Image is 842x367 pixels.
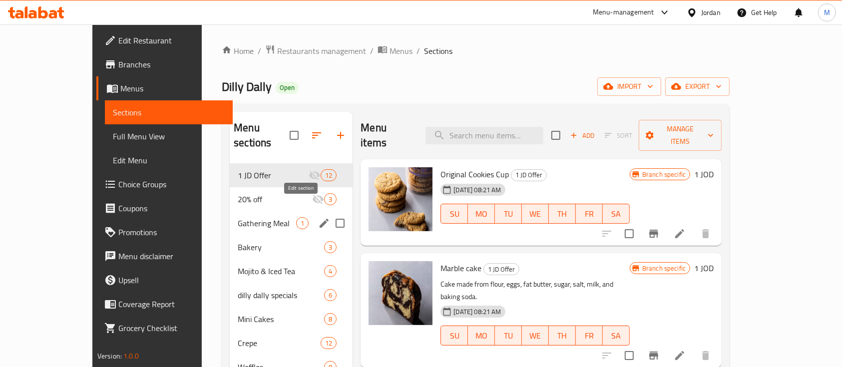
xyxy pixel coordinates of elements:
span: Menus [390,45,413,57]
div: dilly dally specials6 [230,283,353,307]
h6: 1 JOD [694,261,714,275]
span: SA [607,329,626,343]
span: Sections [424,45,452,57]
div: Open [276,82,299,94]
span: Menus [120,82,225,94]
span: FR [580,207,599,221]
span: Version: [97,350,122,363]
button: WE [522,204,549,224]
span: Manage items [647,123,714,148]
span: 12 [321,339,336,348]
button: Branch-specific-item [642,222,666,246]
span: Marble cake [440,261,481,276]
div: items [321,169,337,181]
nav: breadcrumb [222,44,730,57]
span: 3 [325,243,336,252]
button: delete [694,222,718,246]
div: items [324,265,337,277]
a: Upsell [96,268,233,292]
span: 12 [321,171,336,180]
button: edit [317,216,332,231]
div: Jordan [701,7,721,18]
span: TU [499,207,518,221]
span: 1 JD Offer [484,264,519,275]
span: Full Menu View [113,130,225,142]
a: Coverage Report [96,292,233,316]
a: Menus [378,44,413,57]
span: 20% off [238,193,312,205]
button: WE [522,326,549,346]
span: [DATE] 08:21 AM [449,307,505,317]
span: Select section [545,125,566,146]
span: SU [445,329,464,343]
span: TH [553,329,572,343]
span: Upsell [118,274,225,286]
svg: Inactive section [312,193,324,205]
span: 3 [325,195,336,204]
div: items [324,313,337,325]
span: Add item [566,128,598,143]
span: 1 [297,219,308,228]
span: WE [526,207,545,221]
span: [DATE] 08:21 AM [449,185,505,195]
h2: Menu items [361,120,414,150]
span: Mojito & Iced Tea [238,265,324,277]
span: 1.0.0 [123,350,139,363]
button: SA [603,204,630,224]
span: TU [499,329,518,343]
button: TH [549,326,576,346]
a: Branches [96,52,233,76]
button: MO [468,204,495,224]
div: items [324,289,337,301]
a: Sections [105,100,233,124]
a: Full Menu View [105,124,233,148]
span: Branches [118,58,225,70]
span: SU [445,207,464,221]
span: dilly dally specials [238,289,324,301]
span: Dilly Dally [222,75,272,98]
button: SU [440,326,468,346]
span: Branch specific [638,170,690,179]
a: Edit menu item [674,228,686,240]
button: SA [603,326,630,346]
span: 1 JD Offer [238,169,309,181]
span: 4 [325,267,336,276]
span: Edit Menu [113,154,225,166]
span: Add [569,130,596,141]
span: Grocery Checklist [118,322,225,334]
div: 1 JD Offer [483,263,519,275]
div: 1 JD Offer12 [230,163,353,187]
span: 1 JD Offer [511,169,546,181]
span: 8 [325,315,336,324]
a: Menus [96,76,233,100]
div: items [324,193,337,205]
button: FR [576,326,603,346]
a: Coupons [96,196,233,220]
span: Choice Groups [118,178,225,190]
input: search [425,127,543,144]
div: Gathering Meal1edit [230,211,353,235]
div: Crepe12 [230,331,353,355]
span: WE [526,329,545,343]
span: Restaurants management [277,45,366,57]
h2: Menu sections [234,120,290,150]
div: Mojito & Iced Tea4 [230,259,353,283]
a: Choice Groups [96,172,233,196]
div: Crepe [238,337,321,349]
button: MO [468,326,495,346]
button: export [665,77,730,96]
div: items [324,241,337,253]
button: TU [495,204,522,224]
span: MO [472,329,491,343]
span: Promotions [118,226,225,238]
a: Edit Restaurant [96,28,233,52]
span: M [824,7,830,18]
span: MO [472,207,491,221]
div: Mini Cakes [238,313,324,325]
div: Menu-management [593,6,654,18]
a: Home [222,45,254,57]
button: SU [440,204,468,224]
span: Select to update [619,223,640,244]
